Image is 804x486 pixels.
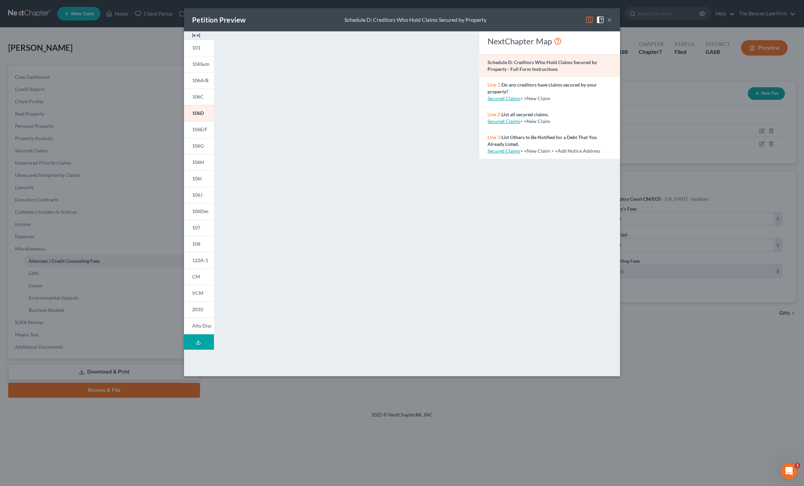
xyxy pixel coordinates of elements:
span: 106C [192,94,204,100]
span: 1 [795,463,800,468]
span: 108 [192,241,200,247]
strong: Schedule D: Creditors Who Hold Claims Secured by Property - Full Form Instructions [488,59,597,72]
a: Atty Disc [184,318,214,334]
span: CM [192,274,200,279]
a: 106H [184,154,214,170]
span: Line 3: [488,134,501,140]
a: VCM [184,285,214,301]
strong: List Others to Be Notified for a Debt That You Already Listed. [488,134,597,147]
div: NextChapter Map [488,36,612,47]
a: 106Sum [184,56,214,72]
div: Schedule D: Creditors Who Hold Claims Secured by Property [344,16,486,24]
button: × [607,16,612,24]
strong: Do any creditors have claims secured by your property? [488,82,597,94]
a: 106E/F [184,121,214,138]
span: 106Sum [192,61,210,67]
a: 101 [184,40,214,56]
span: Atty Disc [192,323,212,329]
a: 106I [184,170,214,187]
a: 106A/B [184,72,214,89]
img: expand-e0f6d898513216a626fdd78e52531dac95497ffd26381d4c15ee2fc46db09dca.svg [192,31,200,40]
span: > +New Claim > +Add Notice Address [520,148,600,154]
a: Secured Claims [488,95,520,101]
a: 106J [184,187,214,203]
a: 108 [184,236,214,252]
a: 122A-1 [184,252,214,269]
span: 106G [192,143,204,149]
iframe: Intercom live chat [781,463,797,479]
span: > +New Claim [520,118,550,124]
span: 122A-1 [192,257,208,263]
span: 106Dec [192,208,209,214]
span: > +New Claim [520,95,550,101]
span: 106J [192,192,202,198]
a: 106G [184,138,214,154]
a: 106D [184,105,214,121]
img: map-eea8200ae884c6f1103ae1953ef3d486a96c86aabb227e865a55264e3737af1f.svg [585,16,593,24]
span: 106H [192,159,204,165]
span: Line 2: [488,111,501,117]
span: 2010 [192,306,203,312]
a: 107 [184,219,214,236]
span: 101 [192,45,200,50]
div: Petition Preview [192,15,246,25]
span: 106D [192,110,204,116]
span: Line 1: [488,82,501,88]
span: VCM [192,290,203,296]
img: help-close-5ba153eb36485ed6c1ea00a893f15db1cb9b99d6cae46e1a8edb6c62d00a1a76.svg [596,16,604,24]
a: CM [184,269,214,285]
span: 107 [192,225,200,230]
a: Secured Claims [488,148,520,154]
a: Secured Claims [488,118,520,124]
a: 106Dec [184,203,214,219]
strong: List all secured claims. [501,111,548,117]
a: 2010 [184,301,214,318]
a: 106C [184,89,214,105]
span: 106E/F [192,126,207,132]
span: 106I [192,176,202,181]
iframe: <object ng-attr-data='[URL][DOMAIN_NAME]' type='application/pdf' width='100%' height='975px'></ob... [226,37,467,369]
span: 106A/B [192,77,208,83]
